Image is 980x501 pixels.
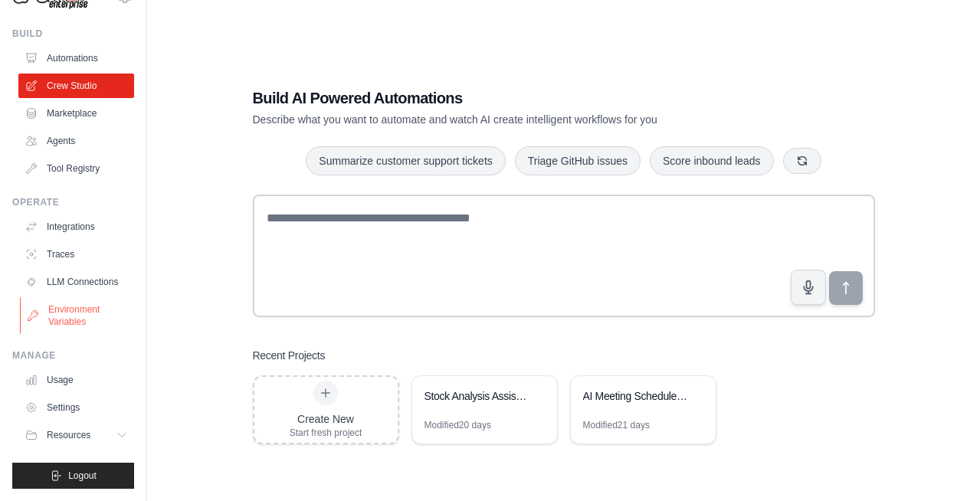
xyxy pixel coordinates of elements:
a: LLM Connections [18,270,134,294]
button: Score inbound leads [650,146,774,175]
div: Build [12,28,134,40]
button: Summarize customer support tickets [306,146,505,175]
div: Start fresh project [290,427,362,439]
button: Resources [18,423,134,447]
button: Triage GitHub issues [515,146,641,175]
button: Click to speak your automation idea [791,270,826,305]
h1: Build AI Powered Automations [253,87,768,109]
a: Marketplace [18,101,134,126]
a: Environment Variables [20,297,136,334]
a: Integrations [18,214,134,239]
a: Usage [18,368,134,392]
span: Resources [47,429,90,441]
span: Logout [68,470,97,482]
a: Crew Studio [18,74,134,98]
div: Manage [12,349,134,362]
div: AI Meeting Scheduler Chatbot [583,388,688,404]
button: Get new suggestions [783,148,821,174]
button: Logout [12,463,134,489]
div: Operate [12,196,134,208]
iframe: Chat Widget [903,427,980,501]
a: Automations [18,46,134,70]
a: Agents [18,129,134,153]
a: Tool Registry [18,156,134,181]
div: Modified 20 days [424,419,491,431]
div: Modified 21 days [583,419,650,431]
a: Settings [18,395,134,420]
p: Describe what you want to automate and watch AI create intelligent workflows for you [253,112,768,127]
a: Traces [18,242,134,267]
div: Create New [290,411,362,427]
h3: Recent Projects [253,348,326,363]
div: Stock Analysis Assistant [424,388,529,404]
